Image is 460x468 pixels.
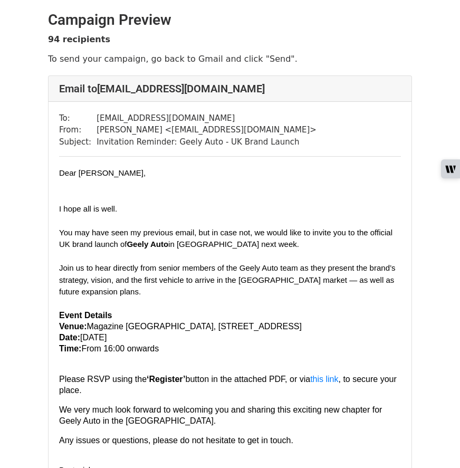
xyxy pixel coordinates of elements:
[59,375,397,395] font: Please RSVP using the button in the attached PDF, or via , to secure your place.
[59,124,97,136] td: From:
[59,112,97,125] td: To:
[59,204,117,213] font: I hope all is well.
[127,240,168,249] strong: Geely Auto
[59,333,80,342] b: Date:
[59,311,112,320] strong: Event Details
[48,34,110,44] strong: 94 recipients
[97,112,317,125] td: [EMAIL_ADDRESS][DOMAIN_NAME]
[48,53,412,64] p: To send your campaign, go back to Gmail and click "Send".
[147,375,186,384] strong: ‘Register’
[59,436,293,445] font: Any issues or questions, please do not hesitate to get in touch.
[59,344,81,353] b: Time:
[59,311,302,353] font: Magazine [GEOGRAPHIC_DATA], [STREET_ADDRESS] [DATE] From 16:00 onwards
[59,82,401,95] h4: Email to [EMAIL_ADDRESS][DOMAIN_NAME]
[59,168,146,177] font: Dear [PERSON_NAME],
[97,136,317,148] td: Invitation Reminder: Geely Auto - UK Brand Launch
[59,263,396,296] font: Join us to hear directly from senior members of the Geely Auto team as they present the brand’s s...
[59,228,392,249] font: You may have seen my previous email, but in case not, we would like to invite you to the official...
[48,11,412,29] h2: Campaign Preview
[310,375,338,384] a: this link
[59,405,382,425] font: We very much look forward to welcoming you and sharing this exciting new chapter for Geely Auto i...
[97,124,317,136] td: [PERSON_NAME] < [EMAIL_ADDRESS][DOMAIN_NAME] >
[59,322,87,331] b: Venue:
[59,136,97,148] td: Subject:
